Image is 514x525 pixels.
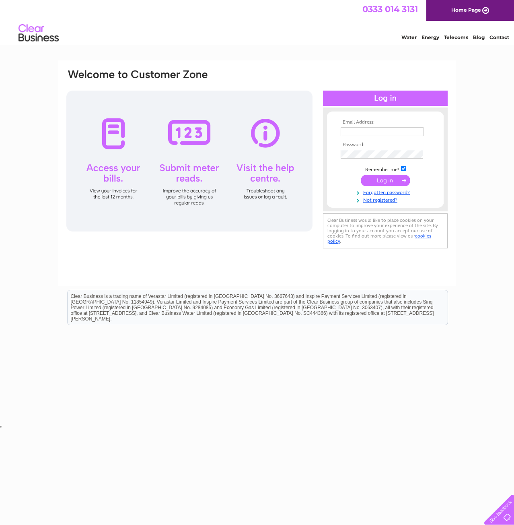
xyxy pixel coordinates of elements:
[68,4,448,39] div: Clear Business is a trading name of Verastar Limited (registered in [GEOGRAPHIC_DATA] No. 3667643...
[339,142,432,148] th: Password:
[327,233,431,244] a: cookies policy
[444,34,468,40] a: Telecoms
[339,165,432,173] td: Remember me?
[339,120,432,125] th: Email Address:
[401,34,417,40] a: Water
[473,34,485,40] a: Blog
[18,21,59,45] img: logo.png
[362,4,418,14] a: 0333 014 3131
[323,213,448,248] div: Clear Business would like to place cookies on your computer to improve your experience of the sit...
[421,34,439,40] a: Energy
[341,188,432,196] a: Forgotten password?
[489,34,509,40] a: Contact
[341,196,432,203] a: Not registered?
[361,175,410,186] input: Submit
